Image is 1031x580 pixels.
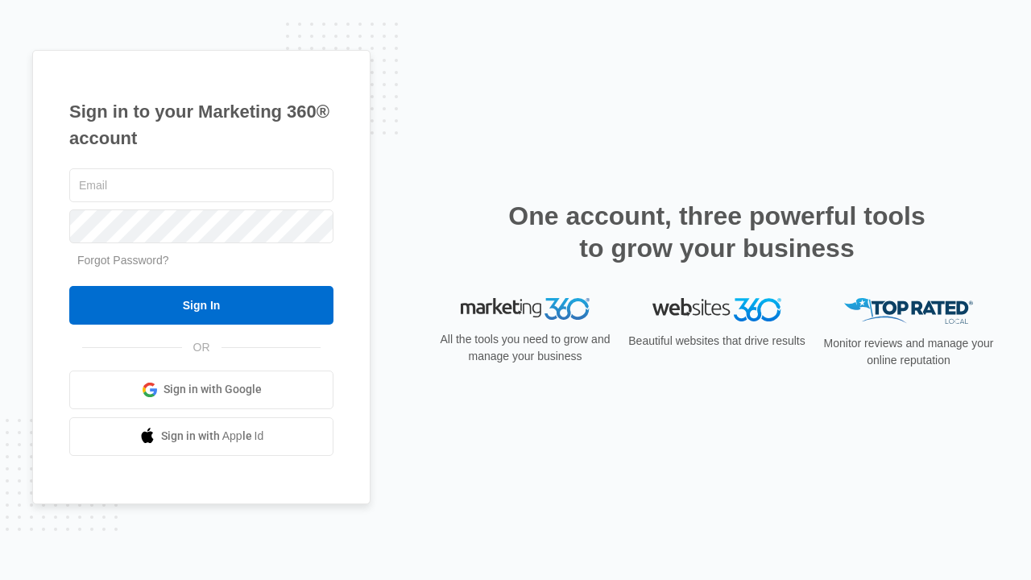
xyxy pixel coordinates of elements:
[69,371,333,409] a: Sign in with Google
[161,428,264,445] span: Sign in with Apple Id
[652,298,781,321] img: Websites 360
[435,331,615,365] p: All the tools you need to grow and manage your business
[461,298,590,321] img: Marketing 360
[69,286,333,325] input: Sign In
[69,168,333,202] input: Email
[69,417,333,456] a: Sign in with Apple Id
[69,98,333,151] h1: Sign in to your Marketing 360® account
[627,333,807,350] p: Beautiful websites that drive results
[844,298,973,325] img: Top Rated Local
[182,339,222,356] span: OR
[818,335,999,369] p: Monitor reviews and manage your online reputation
[503,200,930,264] h2: One account, three powerful tools to grow your business
[164,381,262,398] span: Sign in with Google
[77,254,169,267] a: Forgot Password?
